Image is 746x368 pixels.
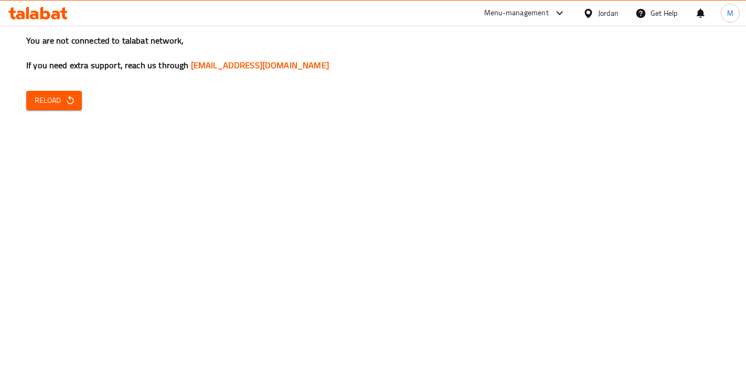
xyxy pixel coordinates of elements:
[484,7,549,19] div: Menu-management
[35,94,73,107] span: Reload
[727,7,733,19] span: M
[191,57,329,73] a: [EMAIL_ADDRESS][DOMAIN_NAME]
[26,91,82,110] button: Reload
[26,35,720,71] h3: You are not connected to talabat network, If you need extra support, reach us through
[598,7,619,19] div: Jordan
